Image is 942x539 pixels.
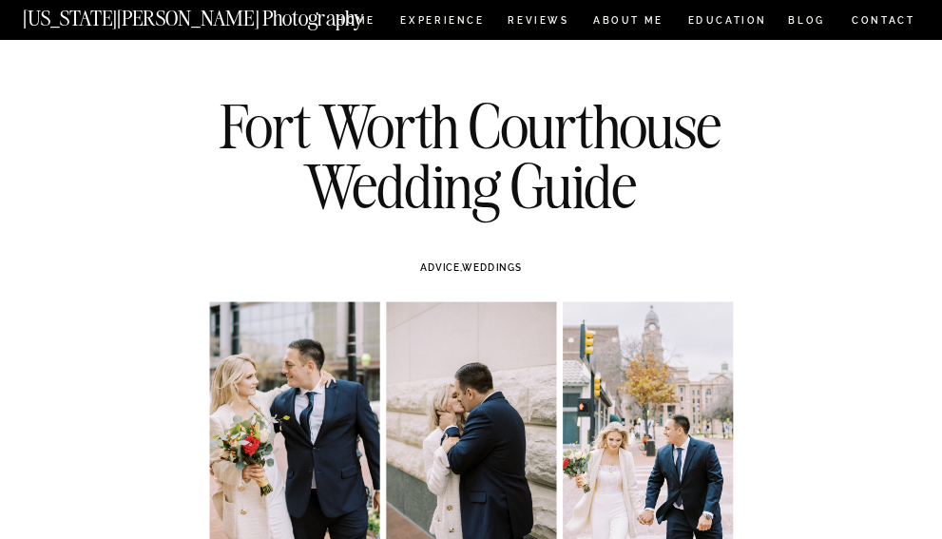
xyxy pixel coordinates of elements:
a: [US_STATE][PERSON_NAME] Photography [23,8,417,21]
a: Experience [400,16,483,29]
a: REVIEWS [508,16,567,29]
a: CONTACT [851,11,916,29]
a: EDUCATION [686,16,769,29]
a: ADVICE [420,262,459,274]
a: WEDDINGS [462,262,521,274]
h3: , [242,260,700,275]
h1: Fort Worth Courthouse Wedding Guide [186,96,757,215]
a: BLOG [788,16,826,29]
a: HOME [334,16,378,29]
a: ABOUT ME [593,16,664,29]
